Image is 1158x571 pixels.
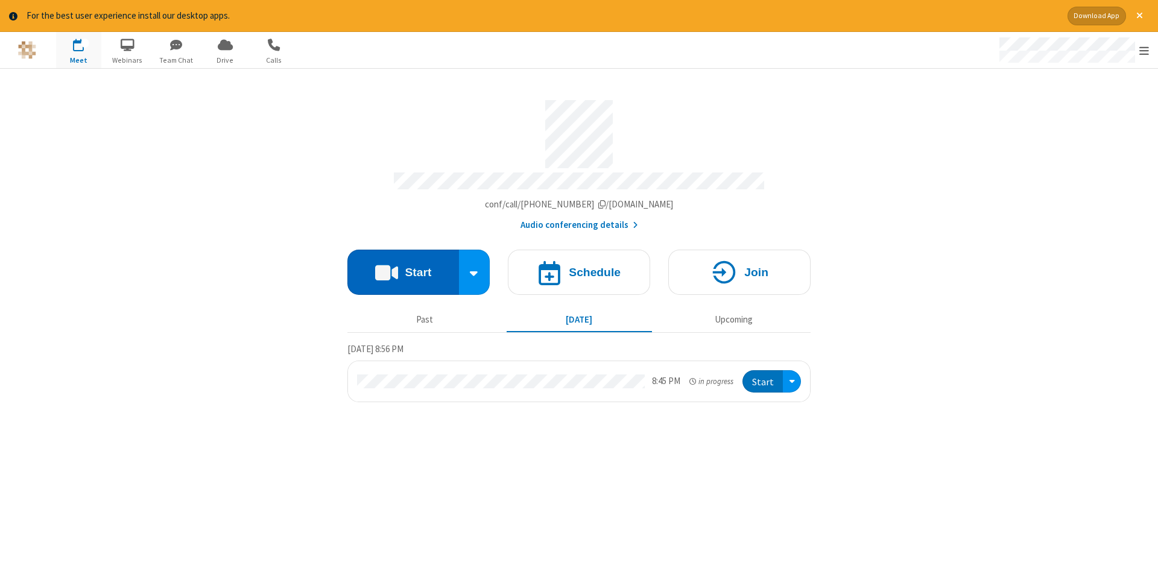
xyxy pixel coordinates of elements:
[508,250,650,295] button: Schedule
[744,267,768,278] h4: Join
[783,370,801,393] div: Open menu
[347,343,403,355] span: [DATE] 8:56 PM
[485,198,674,212] button: Copy my meeting room linkCopy my meeting room link
[668,250,811,295] button: Join
[347,250,459,295] button: Start
[742,370,783,393] button: Start
[56,55,101,66] span: Meet
[105,55,150,66] span: Webinars
[569,267,621,278] h4: Schedule
[4,32,49,68] button: Logo
[27,9,1058,23] div: For the best user experience install our desktop apps.
[18,41,36,59] img: QA Selenium DO NOT DELETE OR CHANGE
[1130,7,1149,25] button: Close alert
[347,342,811,402] section: Today's Meetings
[485,198,674,210] span: Copy my meeting room link
[652,374,680,388] div: 8:45 PM
[988,32,1158,68] div: Open menu
[203,55,248,66] span: Drive
[689,376,733,387] em: in progress
[81,39,89,48] div: 1
[347,91,811,232] section: Account details
[459,250,490,295] div: Start conference options
[1068,7,1126,25] button: Download App
[520,218,638,232] button: Audio conferencing details
[661,309,806,332] button: Upcoming
[507,309,652,332] button: [DATE]
[405,267,431,278] h4: Start
[252,55,297,66] span: Calls
[352,309,498,332] button: Past
[154,55,199,66] span: Team Chat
